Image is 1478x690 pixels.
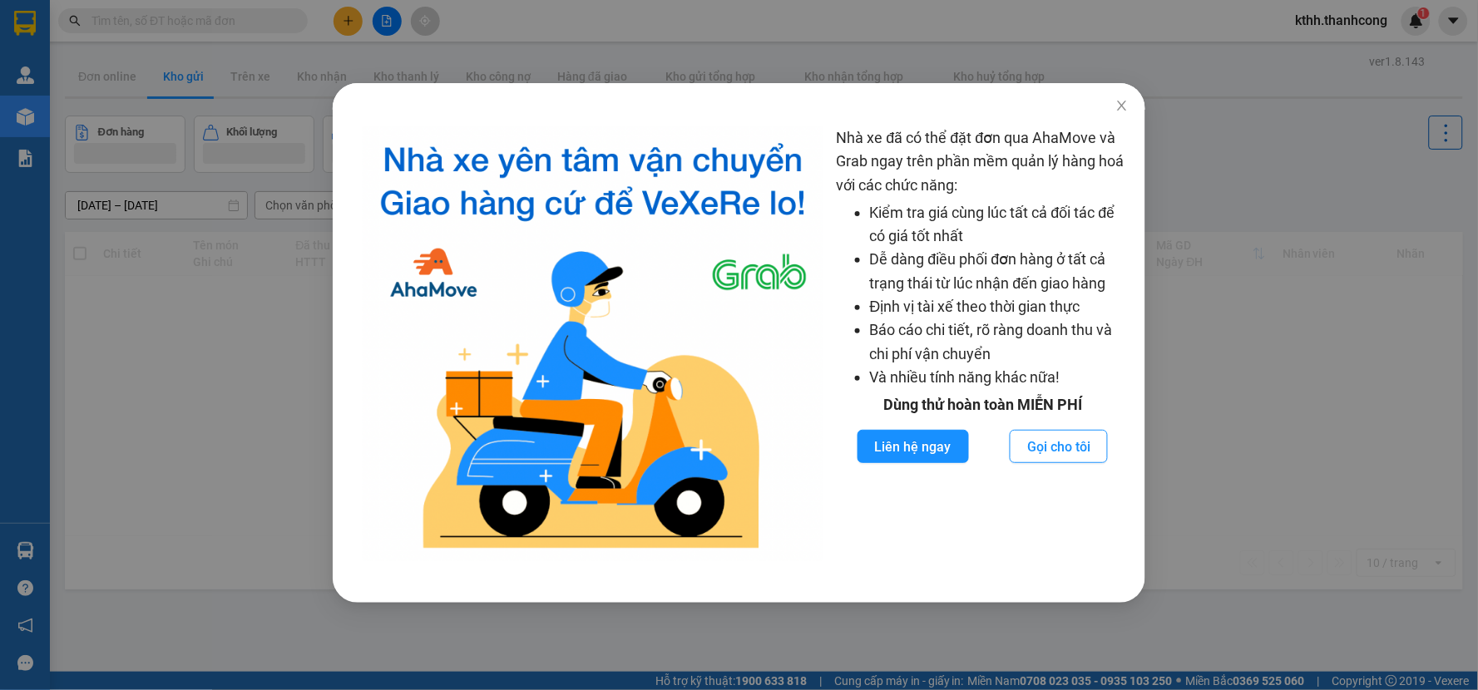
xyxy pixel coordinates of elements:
span: close [1115,99,1129,112]
li: Định vị tài xế theo thời gian thực [870,295,1130,318]
li: Kiểm tra giá cùng lúc tất cả đối tác để có giá tốt nhất [870,201,1130,249]
button: Close [1099,83,1145,130]
span: Liên hệ ngay [875,436,952,457]
span: Gọi cho tôi [1027,436,1090,457]
li: Và nhiều tính năng khác nữa! [870,366,1130,389]
img: logo [363,126,823,561]
li: Dễ dàng điều phối đơn hàng ở tất cả trạng thái từ lúc nhận đến giao hàng [870,248,1130,295]
div: Dùng thử hoàn toàn MIỄN PHÍ [837,393,1130,416]
button: Liên hệ ngay [858,430,969,463]
li: Báo cáo chi tiết, rõ ràng doanh thu và chi phí vận chuyển [870,318,1130,366]
button: Gọi cho tôi [1010,430,1108,463]
div: Nhà xe đã có thể đặt đơn qua AhaMove và Grab ngay trên phần mềm quản lý hàng hoá với các chức năng: [837,126,1130,561]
